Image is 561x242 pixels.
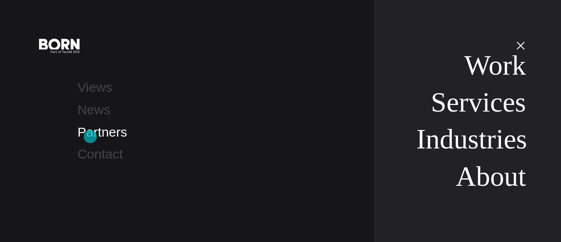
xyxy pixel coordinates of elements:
a: Work [464,50,526,81]
a: News [78,102,110,117]
a: Contact [78,147,123,161]
a: Services [431,87,526,118]
button: Open [510,36,531,54]
a: About [456,161,526,192]
a: Views [78,80,112,94]
a: Industries [416,123,527,155]
a: Partners [78,125,127,139]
